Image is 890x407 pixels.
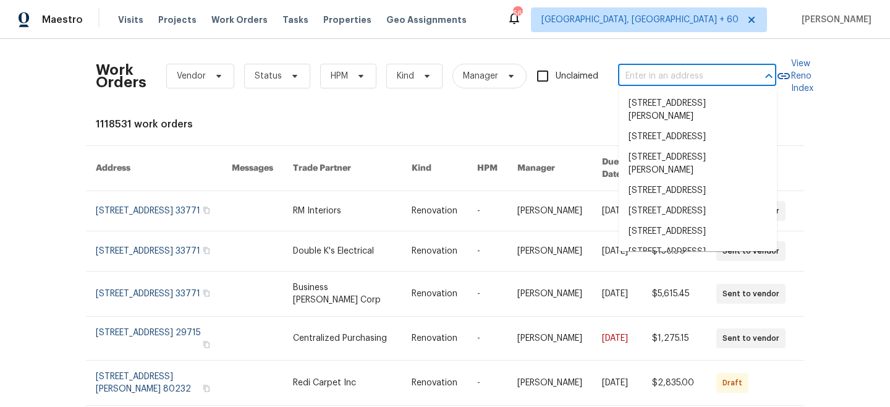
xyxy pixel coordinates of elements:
[397,70,414,82] span: Kind
[618,67,742,86] input: Enter in an address
[513,7,522,20] div: 565
[118,14,143,26] span: Visits
[96,118,794,131] div: 1118531 work orders
[282,15,308,24] span: Tasks
[201,339,212,350] button: Copy Address
[592,146,642,191] th: Due Date
[467,361,507,406] td: -
[467,317,507,361] td: -
[201,383,212,394] button: Copy Address
[201,245,212,256] button: Copy Address
[283,231,402,272] td: Double K's Electrical
[402,231,467,272] td: Renovation
[402,361,467,406] td: Renovation
[386,14,467,26] span: Geo Assignments
[556,70,598,83] span: Unclaimed
[467,272,507,317] td: -
[201,205,212,216] button: Copy Address
[323,14,371,26] span: Properties
[402,146,467,191] th: Kind
[797,14,871,26] span: [PERSON_NAME]
[255,70,282,82] span: Status
[541,14,739,26] span: [GEOGRAPHIC_DATA], [GEOGRAPHIC_DATA] + 60
[283,146,402,191] th: Trade Partner
[507,317,592,361] td: [PERSON_NAME]
[507,361,592,406] td: [PERSON_NAME]
[619,201,777,221] li: [STREET_ADDRESS]
[619,147,777,181] li: [STREET_ADDRESS][PERSON_NAME]
[42,14,83,26] span: Maestro
[283,272,402,317] td: Business [PERSON_NAME] Corp
[463,70,498,82] span: Manager
[467,146,507,191] th: HPM
[86,146,222,191] th: Address
[211,14,268,26] span: Work Orders
[201,288,212,299] button: Copy Address
[283,317,402,361] td: Centralized Purchasing
[760,67,778,85] button: Close
[177,70,206,82] span: Vendor
[467,231,507,272] td: -
[283,361,402,406] td: Redi Carpet Inc
[507,146,592,191] th: Manager
[158,14,197,26] span: Projects
[619,181,777,201] li: [STREET_ADDRESS]
[619,93,777,127] li: [STREET_ADDRESS][PERSON_NAME]
[402,272,467,317] td: Renovation
[507,272,592,317] td: [PERSON_NAME]
[222,146,283,191] th: Messages
[331,70,348,82] span: HPM
[96,64,146,88] h2: Work Orders
[402,191,467,231] td: Renovation
[619,221,777,242] li: [STREET_ADDRESS]
[283,191,402,231] td: RM Interiors
[507,231,592,272] td: [PERSON_NAME]
[402,317,467,361] td: Renovation
[467,191,507,231] td: -
[619,127,777,147] li: [STREET_ADDRESS]
[776,58,813,95] a: View Reno Index
[619,242,777,275] li: [STREET_ADDRESS][PERSON_NAME]
[507,191,592,231] td: [PERSON_NAME]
